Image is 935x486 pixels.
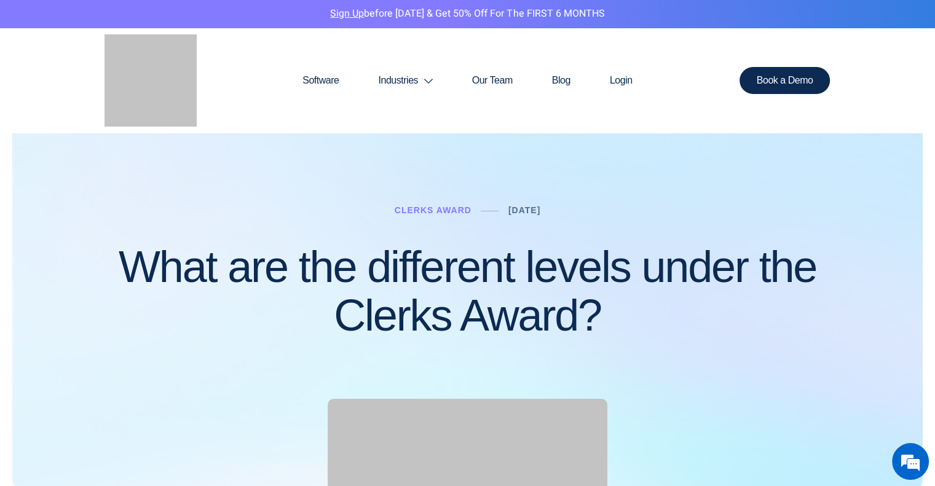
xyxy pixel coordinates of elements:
[452,51,532,110] a: Our Team
[590,51,652,110] a: Login
[283,51,358,110] a: Software
[21,61,52,92] img: d_7003521856_operators_12627000000521031
[757,76,813,85] span: Book a Demo
[202,6,231,36] div: Minimize live chat window
[28,264,194,277] div: We'll Send Them to You
[6,358,234,401] textarea: Enter details in the input field
[395,205,471,215] a: Clerks Award
[64,69,207,85] div: Need Clerks Rates?
[9,6,926,22] p: before [DATE] & Get 50% Off for the FIRST 6 MONTHS
[21,239,92,248] div: Need Clerks Rates?
[105,243,830,340] h1: What are the different levels under the Clerks Award?
[358,51,452,110] a: Industries
[740,67,830,94] a: Book a Demo
[532,51,590,110] a: Blog
[158,310,194,326] div: Submit
[330,6,364,21] a: Sign Up
[508,205,540,215] a: [DATE]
